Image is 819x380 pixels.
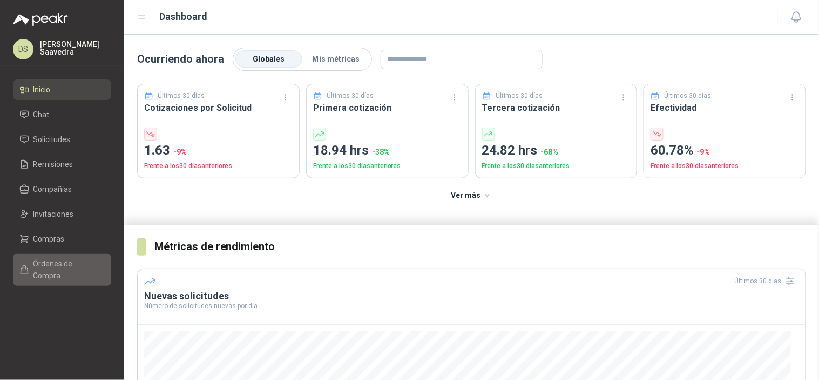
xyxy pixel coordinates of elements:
div: DS [13,39,33,59]
p: Últimos 30 días [158,91,205,101]
h1: Dashboard [160,9,208,24]
h3: Efectividad [651,101,799,115]
h3: Primera cotización [313,101,462,115]
span: Inicio [33,84,51,96]
span: Invitaciones [33,208,74,220]
h3: Tercera cotización [482,101,631,115]
img: Logo peakr [13,13,68,26]
p: 1.63 [144,141,293,161]
button: Ver más [445,185,498,206]
p: 60.78% [651,141,799,161]
h3: Nuevas solicitudes [144,290,799,303]
p: Últimos 30 días [665,91,712,101]
span: Mis métricas [312,55,360,63]
span: -9 % [696,148,710,156]
span: -38 % [372,148,390,156]
h3: Cotizaciones por Solicitud [144,101,293,115]
h3: Métricas de rendimiento [154,238,806,255]
p: 18.94 hrs [313,141,462,161]
a: Invitaciones [13,204,111,224]
span: Compañías [33,183,72,195]
span: -9 % [173,148,187,156]
p: Número de solicitudes nuevas por día [144,303,799,309]
p: Frente a los 30 días anteriores [144,161,293,171]
p: Frente a los 30 días anteriores [482,161,631,171]
p: 24.82 hrs [482,141,631,161]
span: Globales [253,55,285,63]
span: Solicitudes [33,134,71,145]
span: -68 % [541,148,559,156]
p: Últimos 30 días [327,91,374,101]
a: Chat [13,104,111,125]
a: Remisiones [13,154,111,175]
span: Chat [33,109,50,121]
p: [PERSON_NAME] Saavedra [40,41,111,56]
p: Frente a los 30 días anteriores [651,161,799,171]
p: Frente a los 30 días anteriores [313,161,462,171]
span: Órdenes de Compra [33,258,101,282]
span: Remisiones [33,158,73,170]
p: Últimos 30 días [496,91,543,101]
a: Inicio [13,79,111,100]
div: Últimos 30 días [735,272,799,290]
a: Compañías [13,179,111,199]
p: Ocurriendo ahora [137,51,224,68]
span: Compras [33,233,65,245]
a: Compras [13,229,111,249]
a: Solicitudes [13,129,111,150]
a: Órdenes de Compra [13,254,111,286]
